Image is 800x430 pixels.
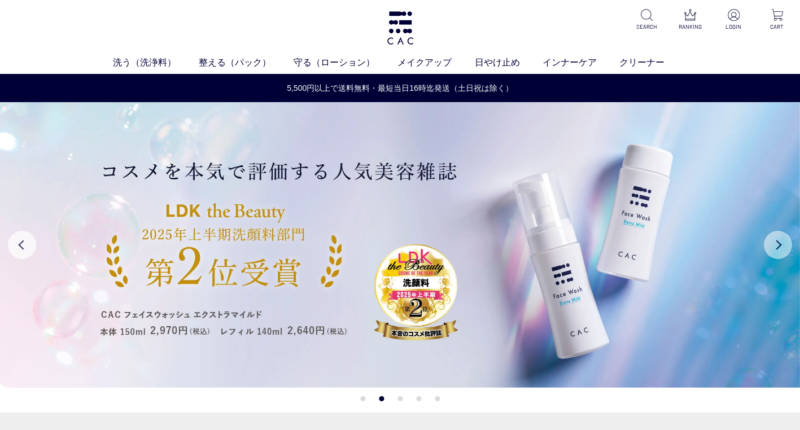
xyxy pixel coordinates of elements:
a: 日やけ止め [475,56,543,69]
a: クリーナー [619,56,687,69]
a: RANKING [676,9,704,31]
p: SEARCH [633,23,661,31]
a: インナーケア [543,56,619,69]
a: 整える（パック） [199,56,294,69]
button: Next [764,231,792,259]
button: 2 of 5 [379,396,384,401]
button: Previous [8,231,36,259]
a: 5,500円以上で送料無料・最短当日16時迄発送（土日祝は除く） [1,82,799,94]
p: CART [763,23,791,31]
p: RANKING [676,23,704,31]
button: 5 of 5 [435,396,440,401]
button: 1 of 5 [360,396,365,401]
a: 洗う（洗浄料） [113,56,199,69]
button: 3 of 5 [397,396,403,401]
p: LOGIN [720,23,747,31]
a: メイクアップ [397,56,474,69]
a: LOGIN [720,9,747,31]
button: 4 of 5 [416,396,421,401]
a: CART [763,9,791,31]
img: logo [386,11,415,45]
a: SEARCH [633,9,661,31]
a: 守る（ローション） [294,56,397,69]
